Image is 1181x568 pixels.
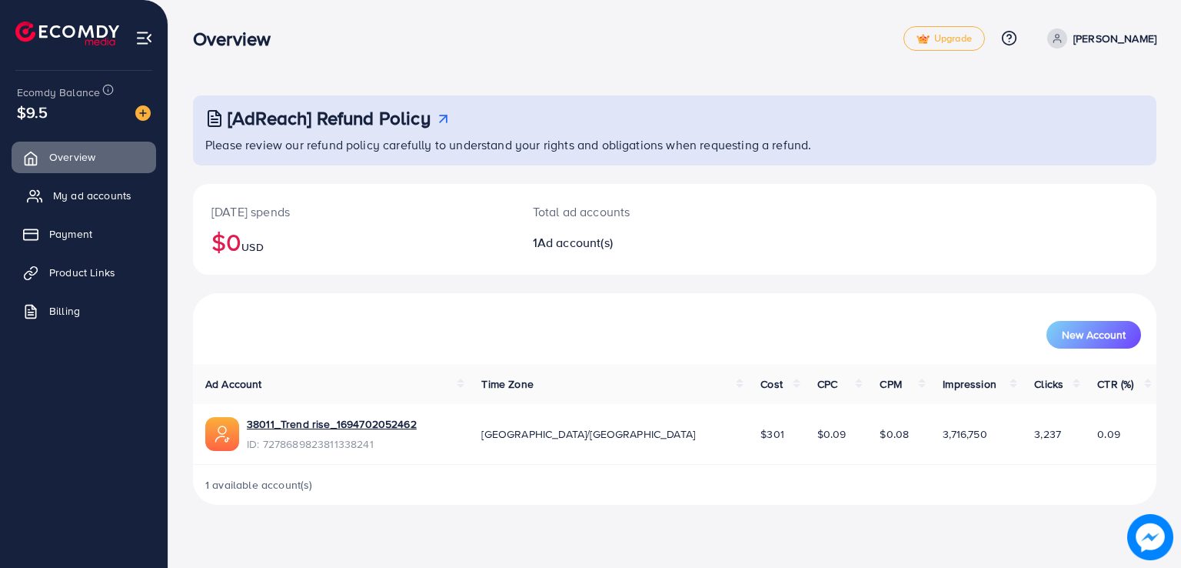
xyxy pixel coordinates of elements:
[193,28,283,50] h3: Overview
[903,26,985,51] a: tickUpgrade
[205,135,1147,154] p: Please review our refund policy carefully to understand your rights and obligations when requesti...
[12,257,156,288] a: Product Links
[12,180,156,211] a: My ad accounts
[760,426,784,442] span: $301
[533,202,737,221] p: Total ad accounts
[12,219,156,249] a: Payment
[15,22,119,45] img: logo
[211,227,496,256] h2: $0
[533,236,737,250] h2: 1
[241,239,263,255] span: USD
[211,202,496,221] p: [DATE] spends
[917,34,930,45] img: tick
[880,426,909,442] span: $0.08
[49,149,95,165] span: Overview
[1034,376,1063,392] span: Clicks
[12,296,156,326] a: Billing
[1097,376,1133,392] span: CTR (%)
[943,426,986,442] span: 3,716,750
[53,188,131,203] span: My ad accounts
[1041,28,1156,48] a: [PERSON_NAME]
[247,416,417,432] a: 38011_Trend rise_1694702052462
[481,426,695,442] span: [GEOGRAPHIC_DATA]/[GEOGRAPHIC_DATA]
[49,303,80,319] span: Billing
[817,426,847,442] span: $0.09
[135,29,153,47] img: menu
[17,101,48,123] span: $9.5
[760,376,783,392] span: Cost
[49,226,92,242] span: Payment
[1062,329,1126,340] span: New Account
[247,436,417,452] span: ID: 7278689823811338241
[880,376,901,392] span: CPM
[1034,426,1061,442] span: 3,237
[817,376,837,392] span: CPC
[1097,426,1120,442] span: 0.09
[537,234,613,251] span: Ad account(s)
[205,417,239,451] img: ic-ads-acc.e4c84228.svg
[135,105,151,121] img: image
[1073,29,1156,48] p: [PERSON_NAME]
[1128,515,1173,560] img: image
[17,85,100,100] span: Ecomdy Balance
[917,33,972,45] span: Upgrade
[481,376,533,392] span: Time Zone
[1046,321,1141,349] button: New Account
[943,376,996,392] span: Impression
[205,376,262,392] span: Ad Account
[12,142,156,172] a: Overview
[49,265,115,280] span: Product Links
[205,477,313,493] span: 1 available account(s)
[228,107,431,129] h3: [AdReach] Refund Policy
